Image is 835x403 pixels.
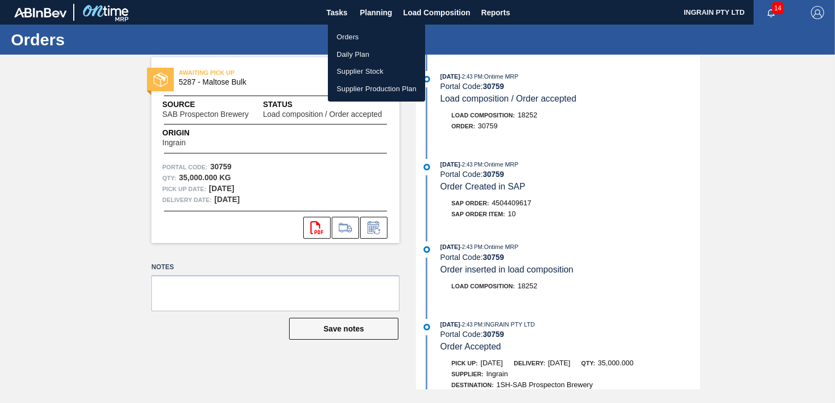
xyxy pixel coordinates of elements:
[328,28,425,46] a: Orders
[328,63,425,80] a: Supplier Stock
[328,80,425,98] a: Supplier Production Plan
[328,46,425,63] a: Daily Plan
